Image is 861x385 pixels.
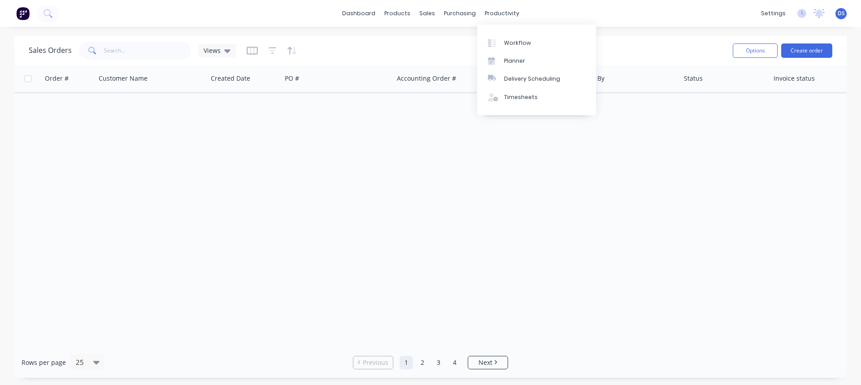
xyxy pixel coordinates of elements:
[477,34,596,52] a: Workflow
[104,42,191,60] input: Search...
[504,75,560,83] div: Delivery Scheduling
[468,358,508,367] a: Next page
[380,7,415,20] div: products
[349,356,512,369] ul: Pagination
[480,7,524,20] div: productivity
[838,9,845,17] span: DS
[45,74,69,83] div: Order #
[774,74,815,83] div: Invoice status
[99,74,148,83] div: Customer Name
[432,356,445,369] a: Page 3
[416,356,429,369] a: Page 2
[684,74,703,83] div: Status
[757,7,790,20] div: settings
[477,52,596,70] a: Planner
[733,43,778,58] button: Options
[504,93,538,101] div: Timesheets
[363,358,388,367] span: Previous
[448,356,461,369] a: Page 4
[211,74,250,83] div: Created Date
[353,358,393,367] a: Previous page
[415,7,439,20] div: sales
[16,7,30,20] img: Factory
[478,358,492,367] span: Next
[439,7,480,20] div: purchasing
[285,74,299,83] div: PO #
[781,43,832,58] button: Create order
[22,358,66,367] span: Rows per page
[338,7,380,20] a: dashboard
[504,57,525,65] div: Planner
[204,46,221,55] span: Views
[477,88,596,106] a: Timesheets
[400,356,413,369] a: Page 1 is your current page
[29,46,72,55] h1: Sales Orders
[504,39,531,47] div: Workflow
[397,74,456,83] div: Accounting Order #
[477,70,596,88] a: Delivery Scheduling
